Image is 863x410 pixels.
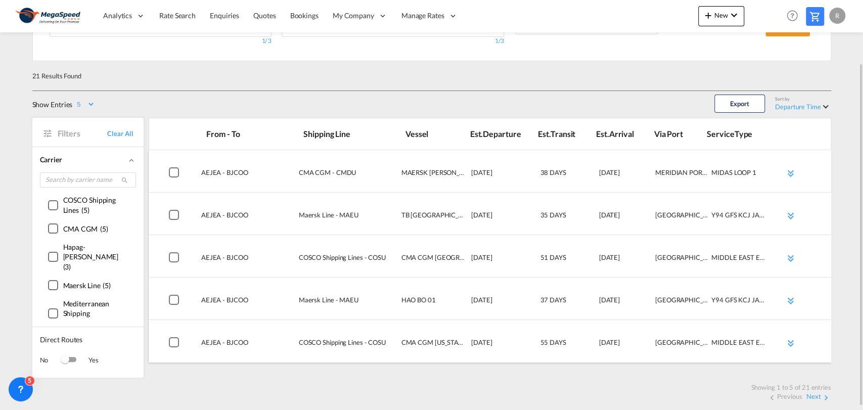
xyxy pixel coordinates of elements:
[32,71,81,80] div: 21 Results Found
[48,242,128,272] md-checkbox: ()
[65,262,69,271] span: 3
[711,160,765,193] div: MIDAS LOOP 1
[711,245,765,278] div: MIDDLE EAST EXPRESS 4
[58,128,108,139] span: Filters
[751,383,831,392] div: Showing 1 to 5 of 21 entries
[253,11,276,20] span: Quotes
[785,295,797,307] md-icon: icon-chevron-double-down md-link-fg
[540,288,594,320] div: 37 DAYS
[40,172,136,188] input: Search by carrier name
[63,195,128,215] div: ( )
[201,330,299,362] div: Jebel Ali / AEJEA Cotonou / BJCOO
[401,160,467,193] div: MAERSK FLORENCE
[401,11,444,21] span: Manage Rates
[599,288,653,320] div: 2025-11-05T08:00:00.000
[728,9,740,21] md-icon: icon-chevron-down
[63,243,119,261] span: Hapag-[PERSON_NAME]
[654,128,707,140] div: Via Port
[711,288,765,320] div: Y94 GFS KCJ JAL CMB JAL FDR
[48,299,128,329] md-checkbox: ()
[655,330,709,362] div: Pasir Panjang Terminal
[102,224,106,233] span: 5
[401,288,467,320] div: HAO BO 01
[785,210,797,222] md-icon: icon-chevron-double-down md-link-fg
[471,160,525,193] div: 2025-09-24T16:00:00.000
[470,128,523,140] div: Est.Departure
[702,11,740,19] span: New
[98,319,102,328] span: 3
[599,245,653,278] div: 2025-11-16T23:00:00.000
[63,281,111,291] div: ( )
[48,195,128,215] md-checkbox: ()
[299,160,396,193] div: CMA CGM - CMDU
[206,128,303,140] div: From - To
[299,245,396,278] div: COSCO Shipping Lines - COSU
[767,392,777,402] md-icon: icon-chevron-left
[58,352,78,368] md-switch: Switch 1
[127,156,136,165] md-icon: icon-chevron-up
[401,245,467,278] div: CMA CGM PATAGONIA
[698,6,744,26] button: icon-plus 400-fgNewicon-chevron-down
[63,224,98,233] span: CMA CGM
[107,129,133,138] a: Clear All
[714,95,765,113] button: Export
[15,5,83,27] img: ad002ba0aea611eda5429768204679d3.JPG
[471,330,525,362] div: 2025-09-29T07:00:00.000
[201,160,299,193] div: Jebel Ali / AEJEA Cotonou / BJCOO
[655,160,709,193] div: MERIDIAN PORT SERVICES LIMITED 2
[299,330,396,362] div: COSCO Shipping Lines - COSU
[806,392,821,400] span: Next
[784,7,801,24] span: Help
[707,128,760,140] div: ServiceType
[63,281,101,290] span: Maersk Line
[282,37,504,45] div: 1/3
[471,203,525,235] div: 2025-09-24T19:00:00.000
[655,245,709,278] div: Pasir Panjang Terminal
[63,299,110,328] span: Mediterranean Shipping Company
[48,223,108,234] md-checkbox: ()
[767,392,805,402] button: icon-chevron-leftPrevious
[599,330,653,362] div: 2025-11-23T23:00:00.000
[775,101,831,112] md-select: Select: Departure Time
[471,288,525,320] div: 2025-09-28T23:00:00.000
[540,203,594,235] div: 35 DAYS
[806,392,831,402] button: Nexticon-chevron-right
[201,288,299,320] div: Jebel Ali / AEJEA Cotonou / BJCOO
[777,392,802,400] span: Previous
[538,128,591,140] div: Est.Transit
[299,288,396,320] div: Maersk Line - MAEU
[540,245,594,278] div: 51 DAYS
[105,281,109,290] span: 5
[78,355,99,365] span: Yes
[290,11,319,20] span: Bookings
[83,206,87,214] span: 5
[829,8,845,24] div: R
[159,11,196,20] span: Rate Search
[40,355,59,365] span: No
[655,203,709,235] div: SOUTH ASIA GATEWAY TERMINALS
[784,7,806,25] div: Help
[40,155,62,164] span: Carrier
[50,37,272,45] div: 1/ 3
[201,245,299,278] div: Jebel Ali / AEJEA Cotonou / BJCOO
[405,128,470,140] div: Vessel
[711,330,765,362] div: MIDDLE EAST EXPRESS 4
[63,224,108,234] div: ( )
[785,337,797,349] md-icon: icon-chevron-double-down md-link-fg
[201,203,299,235] div: Jebel Ali / AEJEA Cotonou / BJCOO
[599,203,653,235] div: 2025-10-31T10:30:00.000
[401,330,467,362] div: CMA CGM ALASKA
[63,242,128,272] div: ( )
[40,335,136,350] span: Direct Routes
[785,167,797,179] md-icon: icon-chevron-double-down md-link-fg
[63,196,116,214] span: COSCO Shipping Lines
[821,392,831,402] md-icon: icon-chevron-right
[210,11,239,20] span: Enquiries
[48,280,111,290] md-checkbox: ()
[303,128,400,140] div: Shipping Line
[775,103,821,111] div: Departure Time
[63,299,128,329] div: ( )
[655,288,709,320] div: SOUTH ASIA GATEWAY TERMINALS
[596,128,649,140] div: Est.Arrival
